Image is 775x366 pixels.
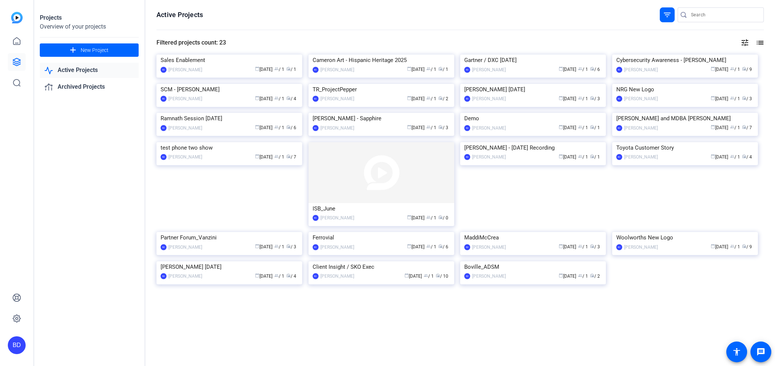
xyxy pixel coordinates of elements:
span: [DATE] [407,215,424,220]
span: radio [286,96,291,100]
span: / 1 [426,96,436,101]
span: [DATE] [255,96,272,101]
div: [PERSON_NAME] [320,272,354,280]
span: / 1 [590,154,600,160]
span: [DATE] [711,244,728,249]
div: BD [313,67,319,73]
div: Filtered projects count: 23 [156,38,226,47]
span: calendar_today [711,96,715,100]
span: / 1 [274,96,284,101]
span: [DATE] [559,67,576,72]
span: [DATE] [407,125,424,130]
span: / 1 [274,67,284,72]
span: group [730,154,734,159]
span: [DATE] [407,67,424,72]
span: group [730,125,734,129]
div: BD [161,96,167,102]
span: calendar_today [255,125,259,129]
span: [DATE] [255,125,272,130]
div: [PERSON_NAME] [DATE] [464,84,602,95]
span: / 4 [742,154,752,160]
span: / 7 [742,125,752,130]
span: / 1 [426,67,436,72]
span: / 1 [578,154,588,160]
span: / 9 [742,244,752,249]
span: [DATE] [559,244,576,249]
span: calendar_today [559,96,563,100]
span: calendar_today [255,96,259,100]
span: calendar_today [559,244,563,248]
span: New Project [81,46,109,54]
div: [PERSON_NAME] [168,124,202,132]
span: calendar_today [255,244,259,248]
div: [PERSON_NAME] - Sapphire [313,113,450,124]
div: [PERSON_NAME] [168,153,202,161]
div: [PERSON_NAME] [624,124,658,132]
div: BD [161,273,167,279]
div: Boville_ADSM [464,261,602,272]
div: [PERSON_NAME] [320,124,354,132]
div: Overview of your projects [40,22,139,31]
mat-icon: tune [740,38,749,47]
div: [PERSON_NAME] and MDBA [PERSON_NAME] [616,113,754,124]
span: / 1 [730,244,740,249]
span: / 6 [286,125,296,130]
div: BD [464,96,470,102]
div: [PERSON_NAME] [472,66,506,73]
span: radio [438,66,443,71]
span: calendar_today [559,66,563,71]
div: [PERSON_NAME] [168,95,202,102]
div: [PERSON_NAME] [320,66,354,73]
span: calendar_today [407,215,411,219]
div: [PERSON_NAME] [168,244,202,251]
span: / 1 [274,154,284,160]
div: [PERSON_NAME] [624,95,658,102]
span: radio [438,125,443,129]
span: / 1 [730,154,740,160]
span: [DATE] [407,244,424,249]
span: / 1 [438,67,448,72]
div: [PERSON_NAME] [472,244,506,251]
span: radio [742,66,746,71]
span: calendar_today [407,125,411,129]
div: BD [313,215,319,221]
div: Ferrovial [313,232,450,243]
span: / 7 [286,154,296,160]
span: radio [742,125,746,129]
span: radio [590,154,594,159]
div: [PERSON_NAME] - [DATE] Recording [464,142,602,153]
span: calendar_today [559,154,563,159]
a: Active Projects [40,63,139,78]
div: [PERSON_NAME] [472,272,506,280]
span: / 1 [426,215,436,220]
span: group [578,273,582,278]
span: calendar_today [711,244,715,248]
div: [PERSON_NAME] [472,95,506,102]
button: New Project [40,43,139,57]
span: / 1 [426,125,436,130]
span: [DATE] [559,154,576,160]
span: radio [286,66,291,71]
span: [DATE] [255,154,272,160]
div: BD [616,67,622,73]
div: [PERSON_NAME] [320,214,354,222]
span: group [426,125,431,129]
span: / 1 [730,96,740,101]
span: / 3 [438,125,448,130]
span: group [274,244,279,248]
span: [DATE] [711,154,728,160]
div: BD [161,67,167,73]
div: BD [464,273,470,279]
span: group [426,215,431,219]
span: radio [286,154,291,159]
div: MaddiMcCrea [464,232,602,243]
mat-icon: add [68,46,78,55]
div: BD [616,125,622,131]
div: [PERSON_NAME] [624,66,658,73]
div: BD [313,244,319,250]
span: / 3 [286,244,296,249]
span: / 4 [286,274,296,279]
div: Toyota Customer Story [616,142,754,153]
span: / 1 [730,67,740,72]
span: [DATE] [407,96,424,101]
